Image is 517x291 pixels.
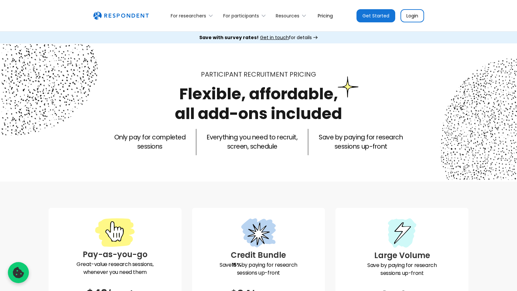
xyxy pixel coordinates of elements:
[114,133,185,151] p: Only pay for completed sessions
[272,8,312,23] div: Resources
[199,34,312,41] div: for details
[260,34,289,41] span: Get in touch
[219,8,272,23] div: For participants
[54,249,176,260] h3: Pay-as-you-go
[232,261,241,269] strong: 15%
[54,260,176,276] p: Great-value research sessions, whenever you need them
[290,70,316,79] span: PRICING
[175,83,342,125] h1: Flexible, affordable, all add-ons included
[223,12,259,19] div: For participants
[93,12,149,20] img: Untitled UI logotext
[312,8,338,23] a: Pricing
[201,70,288,79] span: Participant recruitment
[93,12,149,20] a: home
[207,133,297,151] p: Everything you need to recruit, screen, schedule
[167,8,219,23] div: For researchers
[341,261,463,277] p: Save by paying for research sessions up-front
[199,34,259,41] strong: Save with survey rates!
[341,250,463,261] h3: Large Volume
[276,12,299,19] div: Resources
[197,261,320,277] p: Save by paying for research sessions up-front
[356,9,395,22] a: Get Started
[197,249,320,261] h3: Credit Bundle
[319,133,403,151] p: Save by paying for research sessions up-front
[400,9,424,22] a: Login
[171,12,206,19] div: For researchers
